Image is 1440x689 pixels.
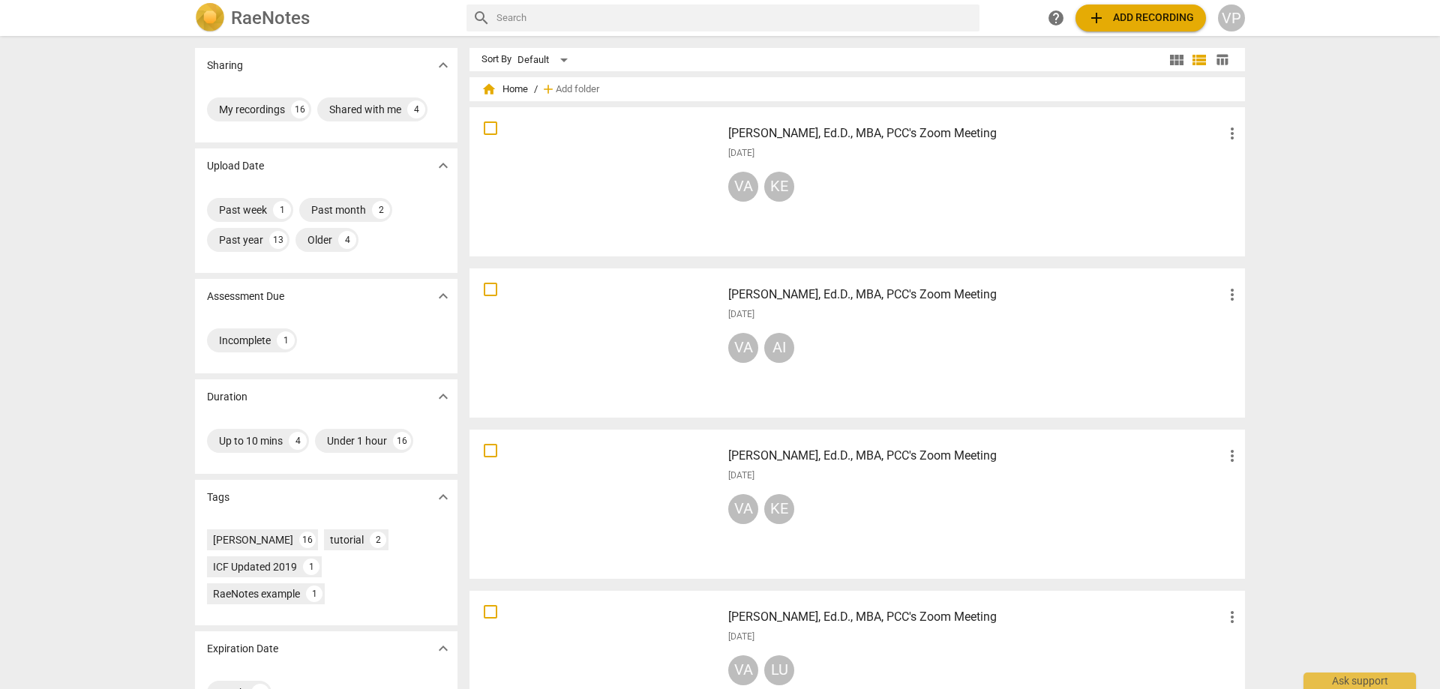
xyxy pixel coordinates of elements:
[1075,4,1206,31] button: Upload
[1188,49,1210,71] button: List view
[434,488,452,506] span: expand_more
[195,3,454,33] a: LogoRaeNotes
[481,82,528,97] span: Home
[432,385,454,408] button: Show more
[393,432,411,450] div: 16
[728,124,1223,142] h3: Valerie Pelan, Ed.D., MBA, PCC's Zoom Meeting
[534,84,538,95] span: /
[1223,447,1241,465] span: more_vert
[434,56,452,74] span: expand_more
[728,447,1223,465] h3: Valerie Pelan, Ed.D., MBA, PCC's Zoom Meeting
[1223,124,1241,142] span: more_vert
[195,3,225,33] img: Logo
[213,559,297,574] div: ICF Updated 2019
[299,532,316,548] div: 16
[434,388,452,406] span: expand_more
[311,202,366,217] div: Past month
[481,82,496,97] span: home
[475,112,1240,251] a: [PERSON_NAME], Ed.D., MBA, PCC's Zoom Meeting[DATE]VAKE
[1218,4,1245,31] button: VP
[434,157,452,175] span: expand_more
[1087,9,1105,27] span: add
[289,432,307,450] div: 4
[432,54,454,76] button: Show more
[303,559,319,575] div: 1
[219,333,271,348] div: Incomplete
[1042,4,1069,31] a: Help
[764,172,794,202] div: KE
[1165,49,1188,71] button: Tile view
[432,486,454,508] button: Show more
[370,532,386,548] div: 2
[728,333,758,363] div: VA
[728,286,1223,304] h3: Valerie Pelan, Ed.D., MBA, PCC's Zoom Meeting
[728,608,1223,626] h3: Valerie Pelan, Ed.D., MBA, PCC's Zoom Meeting
[219,433,283,448] div: Up to 10 mins
[372,201,390,219] div: 2
[764,655,794,685] div: LU
[273,201,291,219] div: 1
[338,231,356,249] div: 4
[764,494,794,524] div: KE
[330,532,364,547] div: tutorial
[728,631,754,643] span: [DATE]
[1190,51,1208,69] span: view_list
[475,274,1240,412] a: [PERSON_NAME], Ed.D., MBA, PCC's Zoom Meeting[DATE]VAAI
[207,158,264,174] p: Upload Date
[432,154,454,177] button: Show more
[496,6,973,30] input: Search
[207,490,229,505] p: Tags
[207,58,243,73] p: Sharing
[434,640,452,658] span: expand_more
[1210,49,1233,71] button: Table view
[327,433,387,448] div: Under 1 hour
[1087,9,1194,27] span: Add recording
[728,494,758,524] div: VA
[307,232,332,247] div: Older
[472,9,490,27] span: search
[329,102,401,117] div: Shared with me
[432,637,454,660] button: Show more
[1168,51,1186,69] span: view_module
[1303,673,1416,689] div: Ask support
[277,331,295,349] div: 1
[434,287,452,305] span: expand_more
[728,308,754,321] span: [DATE]
[728,469,754,482] span: [DATE]
[556,84,599,95] span: Add folder
[517,48,573,72] div: Default
[728,655,758,685] div: VA
[269,231,287,249] div: 13
[1215,52,1229,67] span: table_chart
[207,641,278,657] p: Expiration Date
[219,202,267,217] div: Past week
[291,100,309,118] div: 16
[1047,9,1065,27] span: help
[219,102,285,117] div: My recordings
[207,389,247,405] p: Duration
[1223,286,1241,304] span: more_vert
[481,54,511,65] div: Sort By
[219,232,263,247] div: Past year
[213,586,300,601] div: RaeNotes example
[231,7,310,28] h2: RaeNotes
[728,172,758,202] div: VA
[306,586,322,602] div: 1
[213,532,293,547] div: [PERSON_NAME]
[541,82,556,97] span: add
[728,147,754,160] span: [DATE]
[432,285,454,307] button: Show more
[407,100,425,118] div: 4
[207,289,284,304] p: Assessment Due
[1223,608,1241,626] span: more_vert
[764,333,794,363] div: AI
[475,435,1240,574] a: [PERSON_NAME], Ed.D., MBA, PCC's Zoom Meeting[DATE]VAKE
